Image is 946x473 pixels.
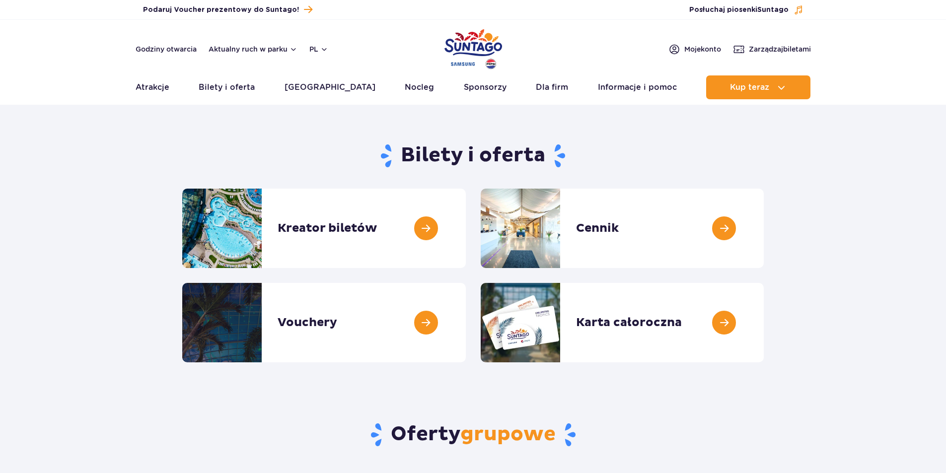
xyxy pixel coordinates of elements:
a: Godziny otwarcia [136,44,197,54]
span: grupowe [460,422,556,447]
a: Podaruj Voucher prezentowy do Suntago! [143,3,312,16]
span: Podaruj Voucher prezentowy do Suntago! [143,5,299,15]
a: Mojekonto [668,43,721,55]
h2: Oferty [182,422,764,448]
a: Atrakcje [136,75,169,99]
a: Park of Poland [444,25,502,70]
a: Bilety i oferta [199,75,255,99]
a: Informacje i pomoc [598,75,677,99]
span: Zarządzaj biletami [749,44,811,54]
a: Zarządzajbiletami [733,43,811,55]
a: Sponsorzy [464,75,507,99]
span: Posłuchaj piosenki [689,5,789,15]
span: Kup teraz [730,83,769,92]
a: [GEOGRAPHIC_DATA] [285,75,375,99]
span: Moje konto [684,44,721,54]
button: Posłuchaj piosenkiSuntago [689,5,803,15]
button: Aktualny ruch w parku [209,45,297,53]
button: pl [309,44,328,54]
span: Suntago [757,6,789,13]
a: Nocleg [405,75,434,99]
h1: Bilety i oferta [182,143,764,169]
a: Dla firm [536,75,568,99]
button: Kup teraz [706,75,810,99]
